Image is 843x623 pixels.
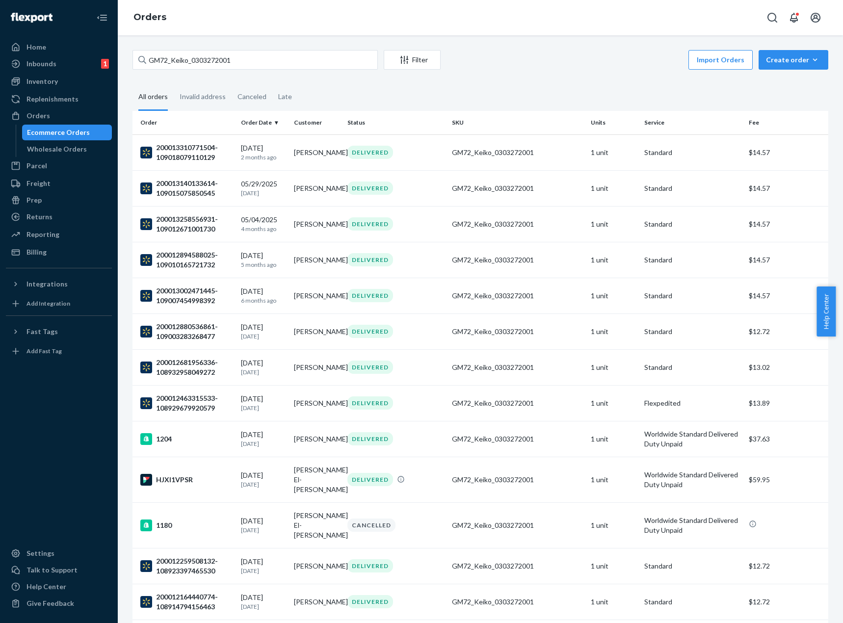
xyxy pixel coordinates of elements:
[92,8,112,27] button: Close Navigation
[6,108,112,124] a: Orders
[290,349,343,385] td: [PERSON_NAME]
[140,474,233,486] div: HJXI1VPSR
[745,170,828,206] td: $14.57
[241,516,287,534] div: [DATE]
[26,212,53,222] div: Returns
[644,561,741,571] p: Standard
[343,111,448,134] th: Status
[241,470,287,489] div: [DATE]
[688,50,753,70] button: Import Orders
[587,111,640,134] th: Units
[241,593,287,611] div: [DATE]
[26,582,66,592] div: Help Center
[26,230,59,239] div: Reporting
[452,597,583,607] div: GM72_Keiko_0303272001
[241,602,287,611] p: [DATE]
[140,519,233,531] div: 1180
[26,161,47,171] div: Parcel
[644,363,741,372] p: Standard
[290,313,343,349] td: [PERSON_NAME]
[784,8,804,27] button: Open notifications
[6,545,112,561] a: Settings
[6,176,112,191] a: Freight
[347,432,393,445] div: DELIVERED
[290,134,343,170] td: [PERSON_NAME]
[140,143,233,162] div: 200013310771504-109018079110129
[241,332,287,340] p: [DATE]
[384,55,440,65] div: Filter
[817,286,836,337] button: Help Center
[140,322,233,341] div: 200012880536861-109003283268477
[452,434,583,444] div: GM72_Keiko_0303272001
[241,286,287,305] div: [DATE]
[294,118,340,127] div: Customer
[347,325,393,338] div: DELIVERED
[22,125,112,140] a: Ecommerce Orders
[587,313,640,349] td: 1 unit
[26,247,47,257] div: Billing
[140,358,233,377] div: 200012681956336-108932958049272
[587,502,640,548] td: 1 unit
[452,363,583,372] div: GM72_Keiko_0303272001
[6,562,112,578] a: Talk to Support
[452,398,583,408] div: GM72_Keiko_0303272001
[26,548,54,558] div: Settings
[644,327,741,337] p: Standard
[766,55,821,65] div: Create order
[237,84,266,109] div: Canceled
[347,182,393,195] div: DELIVERED
[745,242,828,278] td: $14.57
[587,206,640,242] td: 1 unit
[26,42,46,52] div: Home
[241,557,287,575] div: [DATE]
[133,12,166,23] a: Orders
[745,548,828,584] td: $12.72
[26,195,42,205] div: Prep
[290,548,343,584] td: [PERSON_NAME]
[26,179,51,188] div: Freight
[290,385,343,421] td: [PERSON_NAME]
[241,404,287,412] p: [DATE]
[140,179,233,198] div: 200013140133614-109015075850545
[126,3,174,32] ol: breadcrumbs
[237,111,290,134] th: Order Date
[26,347,62,355] div: Add Fast Tag
[6,579,112,595] a: Help Center
[6,192,112,208] a: Prep
[6,244,112,260] a: Billing
[140,214,233,234] div: 200013258556931-109012671001730
[587,457,640,502] td: 1 unit
[6,324,112,339] button: Fast Tags
[26,59,56,69] div: Inbounds
[452,520,583,530] div: GM72_Keiko_0303272001
[290,206,343,242] td: [PERSON_NAME]
[452,183,583,193] div: GM72_Keiko_0303272001
[26,111,50,121] div: Orders
[241,322,287,340] div: [DATE]
[101,59,109,69] div: 1
[347,289,393,302] div: DELIVERED
[241,480,287,489] p: [DATE]
[452,561,583,571] div: GM72_Keiko_0303272001
[26,77,58,86] div: Inventory
[241,179,287,197] div: 05/29/2025
[6,596,112,611] button: Give Feedback
[6,209,112,225] a: Returns
[745,457,828,502] td: $59.95
[347,473,393,486] div: DELIVERED
[27,128,90,137] div: Ecommerce Orders
[140,433,233,445] div: 1204
[6,296,112,311] a: Add Integration
[6,343,112,359] a: Add Fast Tag
[452,475,583,485] div: GM72_Keiko_0303272001
[241,215,287,233] div: 05/04/2025
[644,255,741,265] p: Standard
[644,470,741,490] p: Worldwide Standard Delivered Duty Unpaid
[745,349,828,385] td: $13.02
[140,556,233,576] div: 200012259508132-108923397465530
[587,584,640,620] td: 1 unit
[347,559,393,572] div: DELIVERED
[587,421,640,457] td: 1 unit
[587,548,640,584] td: 1 unit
